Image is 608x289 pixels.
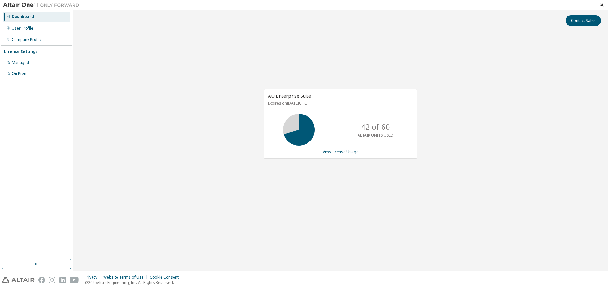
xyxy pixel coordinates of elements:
img: facebook.svg [38,277,45,283]
div: Dashboard [12,14,34,19]
div: Cookie Consent [150,275,182,280]
span: AU Enterprise Suite [268,93,311,99]
div: Managed [12,60,29,65]
div: User Profile [12,26,33,31]
p: © 2025 Altair Engineering, Inc. All Rights Reserved. [85,280,182,285]
div: On Prem [12,71,28,76]
p: 42 of 60 [361,122,390,132]
p: Expires on [DATE] UTC [268,101,412,106]
a: View License Usage [323,149,358,154]
div: Company Profile [12,37,42,42]
p: ALTAIR UNITS USED [358,133,394,138]
img: instagram.svg [49,277,55,283]
div: License Settings [4,49,38,54]
img: Altair One [3,2,82,8]
img: altair_logo.svg [2,277,35,283]
div: Website Terms of Use [103,275,150,280]
button: Contact Sales [566,15,601,26]
img: youtube.svg [70,277,79,283]
div: Privacy [85,275,103,280]
img: linkedin.svg [59,277,66,283]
